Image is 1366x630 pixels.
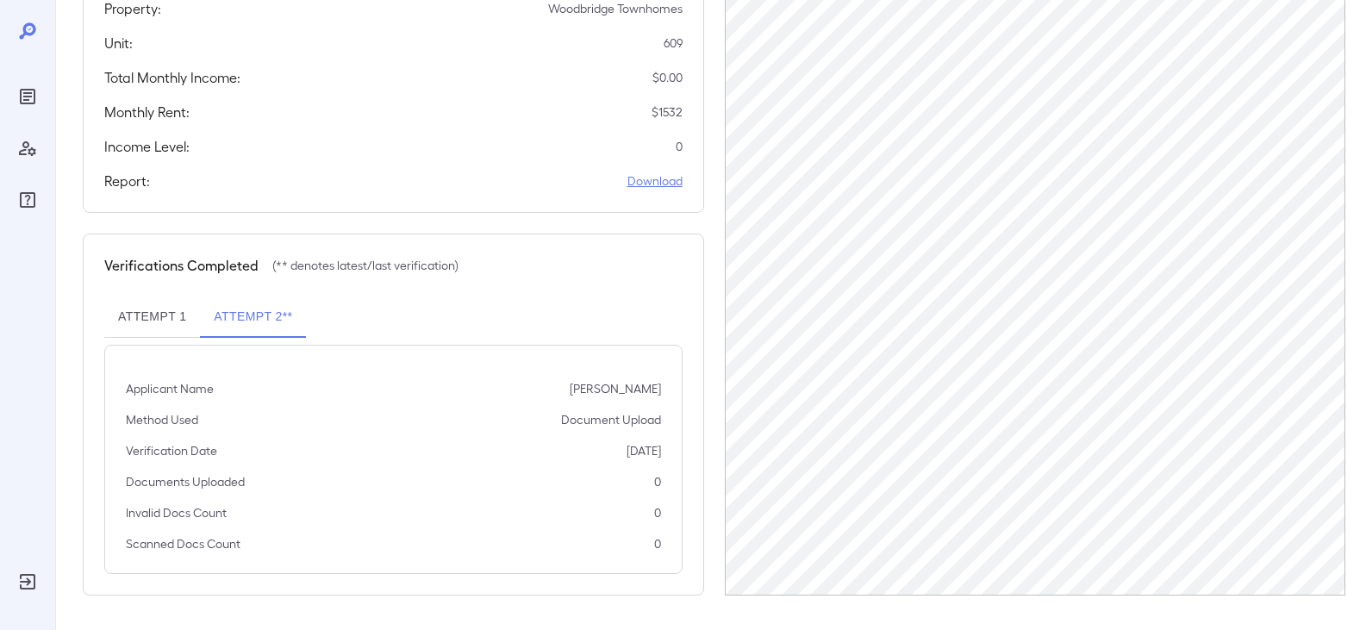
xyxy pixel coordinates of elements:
[627,442,661,459] p: [DATE]
[676,138,683,155] p: 0
[200,296,306,338] button: Attempt 2**
[104,33,133,53] h5: Unit:
[14,83,41,110] div: Reports
[654,473,661,490] p: 0
[654,535,661,552] p: 0
[104,102,190,122] h5: Monthly Rent:
[104,136,190,157] h5: Income Level:
[126,442,217,459] p: Verification Date
[126,473,245,490] p: Documents Uploaded
[14,568,41,596] div: Log Out
[14,186,41,214] div: FAQ
[272,257,458,274] p: (** denotes latest/last verification)
[570,380,661,397] p: [PERSON_NAME]
[104,296,200,338] button: Attempt 1
[654,504,661,521] p: 0
[104,67,240,88] h5: Total Monthly Income:
[561,411,661,428] p: Document Upload
[126,535,240,552] p: Scanned Docs Count
[14,134,41,162] div: Manage Users
[652,69,683,86] p: $ 0.00
[627,172,683,190] a: Download
[126,504,227,521] p: Invalid Docs Count
[104,255,259,276] h5: Verifications Completed
[126,380,214,397] p: Applicant Name
[126,411,198,428] p: Method Used
[664,34,683,52] p: 609
[652,103,683,121] p: $ 1532
[104,171,150,191] h5: Report:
